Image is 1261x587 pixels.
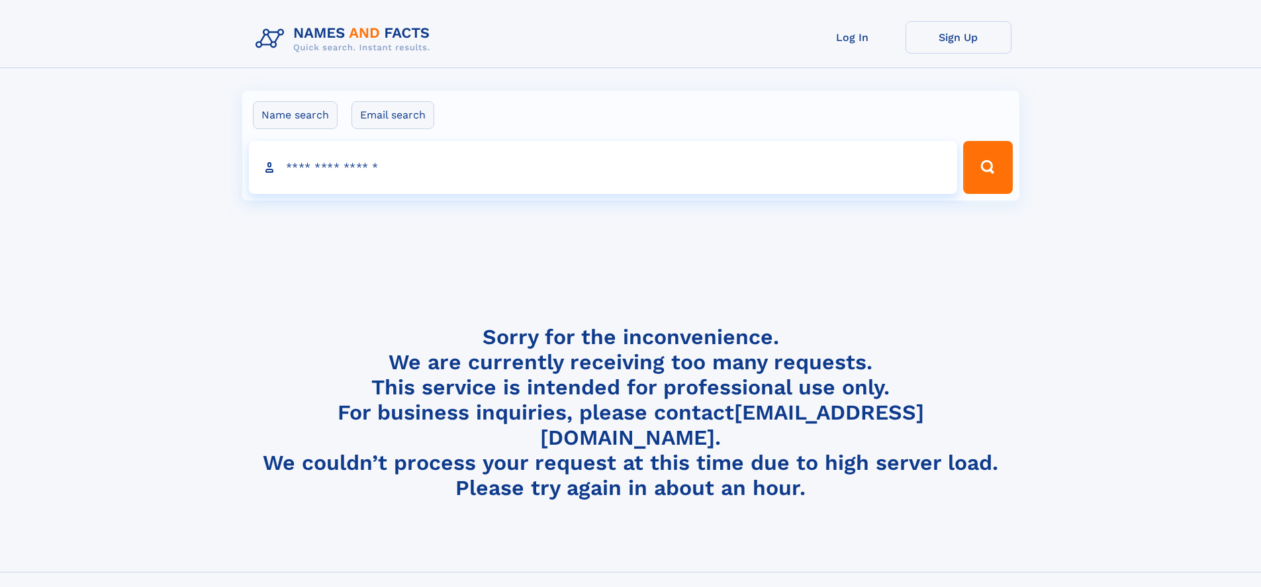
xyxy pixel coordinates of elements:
[906,21,1011,54] a: Sign Up
[963,141,1012,194] button: Search Button
[540,400,924,450] a: [EMAIL_ADDRESS][DOMAIN_NAME]
[249,141,958,194] input: search input
[250,21,441,57] img: Logo Names and Facts
[250,324,1011,501] h4: Sorry for the inconvenience. We are currently receiving too many requests. This service is intend...
[351,101,434,129] label: Email search
[253,101,338,129] label: Name search
[800,21,906,54] a: Log In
